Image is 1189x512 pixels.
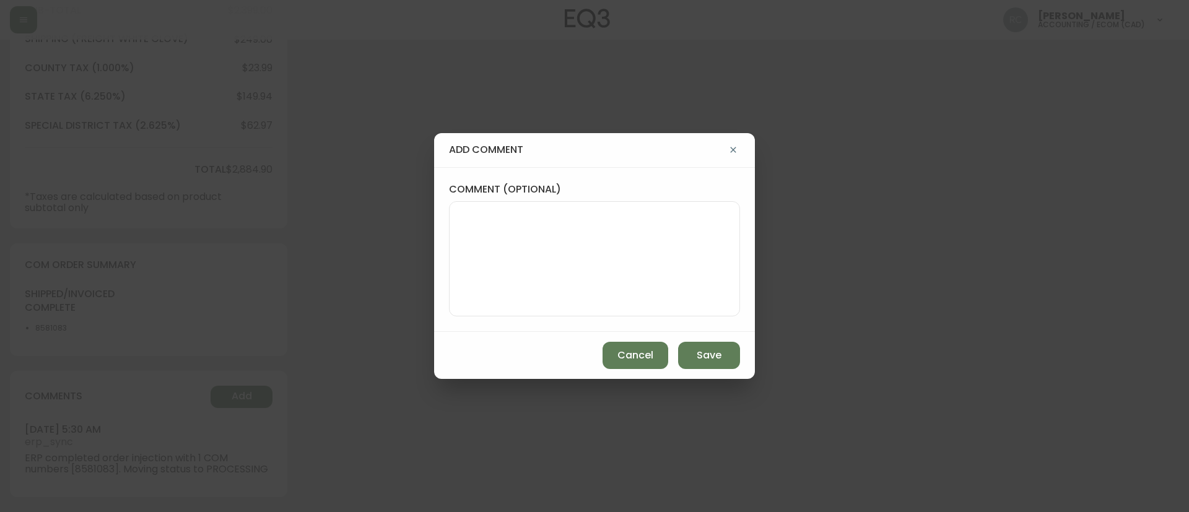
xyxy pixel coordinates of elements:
[678,342,740,369] button: Save
[617,349,653,362] span: Cancel
[449,183,740,196] label: comment (optional)
[449,143,726,157] h4: add comment
[697,349,721,362] span: Save
[603,342,668,369] button: Cancel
